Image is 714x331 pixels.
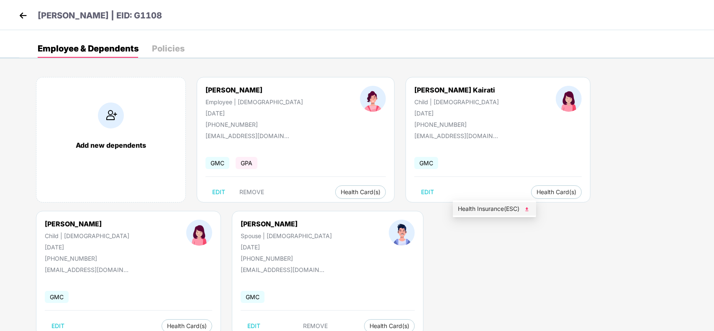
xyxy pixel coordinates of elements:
img: back [17,9,29,22]
div: [EMAIL_ADDRESS][DOMAIN_NAME] [45,266,128,273]
img: profileImage [389,220,415,246]
img: profileImage [186,220,212,246]
p: [PERSON_NAME] | EID: G1108 [38,9,162,22]
div: [EMAIL_ADDRESS][DOMAIN_NAME] [205,132,289,139]
div: Policies [152,44,185,53]
span: Health Card(s) [370,324,409,328]
span: GMC [45,291,69,303]
div: Spouse | [DEMOGRAPHIC_DATA] [241,232,332,239]
span: Health Card(s) [167,324,207,328]
img: profileImage [360,86,386,112]
span: EDIT [247,323,260,329]
div: [DATE] [45,244,129,251]
div: [PERSON_NAME] Kairati [414,86,499,94]
button: REMOVE [233,185,271,199]
span: EDIT [51,323,64,329]
span: Health Card(s) [537,190,576,194]
div: [PERSON_NAME] [205,86,303,94]
div: Employee & Dependents [38,44,139,53]
div: Employee | [DEMOGRAPHIC_DATA] [205,98,303,105]
button: EDIT [205,185,232,199]
div: Child | [DEMOGRAPHIC_DATA] [45,232,129,239]
button: Health Card(s) [531,185,582,199]
div: [EMAIL_ADDRESS][DOMAIN_NAME] [241,266,324,273]
span: GMC [414,157,438,169]
span: EDIT [421,189,434,195]
div: [PHONE_NUMBER] [414,121,499,128]
div: [PERSON_NAME] [241,220,332,228]
span: GPA [236,157,257,169]
div: [EMAIL_ADDRESS][DOMAIN_NAME] [414,132,498,139]
span: REMOVE [303,323,328,329]
span: GMC [241,291,265,303]
div: Child | [DEMOGRAPHIC_DATA] [414,98,499,105]
span: GMC [205,157,229,169]
span: EDIT [212,189,225,195]
div: [PHONE_NUMBER] [45,255,129,262]
span: Health Insurance(ESC) [458,204,531,213]
img: addIcon [98,103,124,128]
button: Health Card(s) [335,185,386,199]
button: EDIT [414,185,441,199]
div: [PHONE_NUMBER] [241,255,332,262]
div: [DATE] [205,110,303,117]
div: [DATE] [241,244,332,251]
img: profileImage [556,86,582,112]
span: REMOVE [239,189,264,195]
div: Add new dependents [45,141,177,149]
div: [DATE] [414,110,499,117]
span: Health Card(s) [341,190,380,194]
img: svg+xml;base64,PHN2ZyB4bWxucz0iaHR0cDovL3d3dy53My5vcmcvMjAwMC9zdmciIHhtbG5zOnhsaW5rPSJodHRwOi8vd3... [523,205,531,213]
div: [PERSON_NAME] [45,220,129,228]
div: [PHONE_NUMBER] [205,121,303,128]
